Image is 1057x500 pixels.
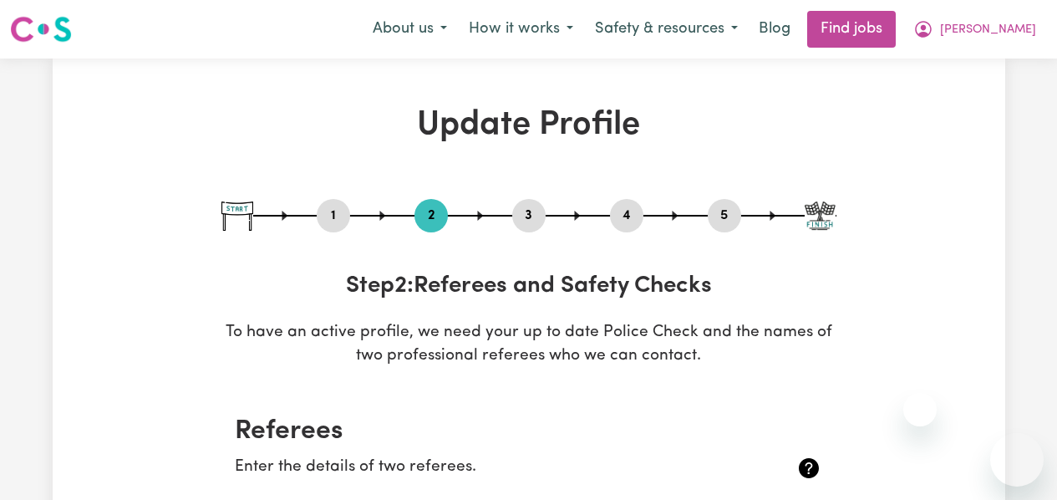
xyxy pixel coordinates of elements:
[221,273,836,301] h3: Step 2 : Referees and Safety Checks
[221,321,836,370] p: To have an active profile, we need your up to date Police Check and the names of two professional...
[235,416,823,447] h2: Referees
[414,205,448,227] button: Go to step 2
[10,10,72,48] a: Careseekers logo
[235,456,725,480] p: Enter the details of two referees.
[902,12,1047,47] button: My Account
[584,12,749,47] button: Safety & resources
[458,12,584,47] button: How it works
[903,393,937,426] iframe: Close message
[807,11,896,48] a: Find jobs
[362,12,458,47] button: About us
[990,433,1044,487] iframe: Button to launch messaging window
[749,11,800,48] a: Blog
[940,21,1036,39] span: [PERSON_NAME]
[512,205,546,227] button: Go to step 3
[708,205,741,227] button: Go to step 5
[610,205,643,227] button: Go to step 4
[317,205,350,227] button: Go to step 1
[10,14,72,44] img: Careseekers logo
[221,105,836,145] h1: Update Profile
